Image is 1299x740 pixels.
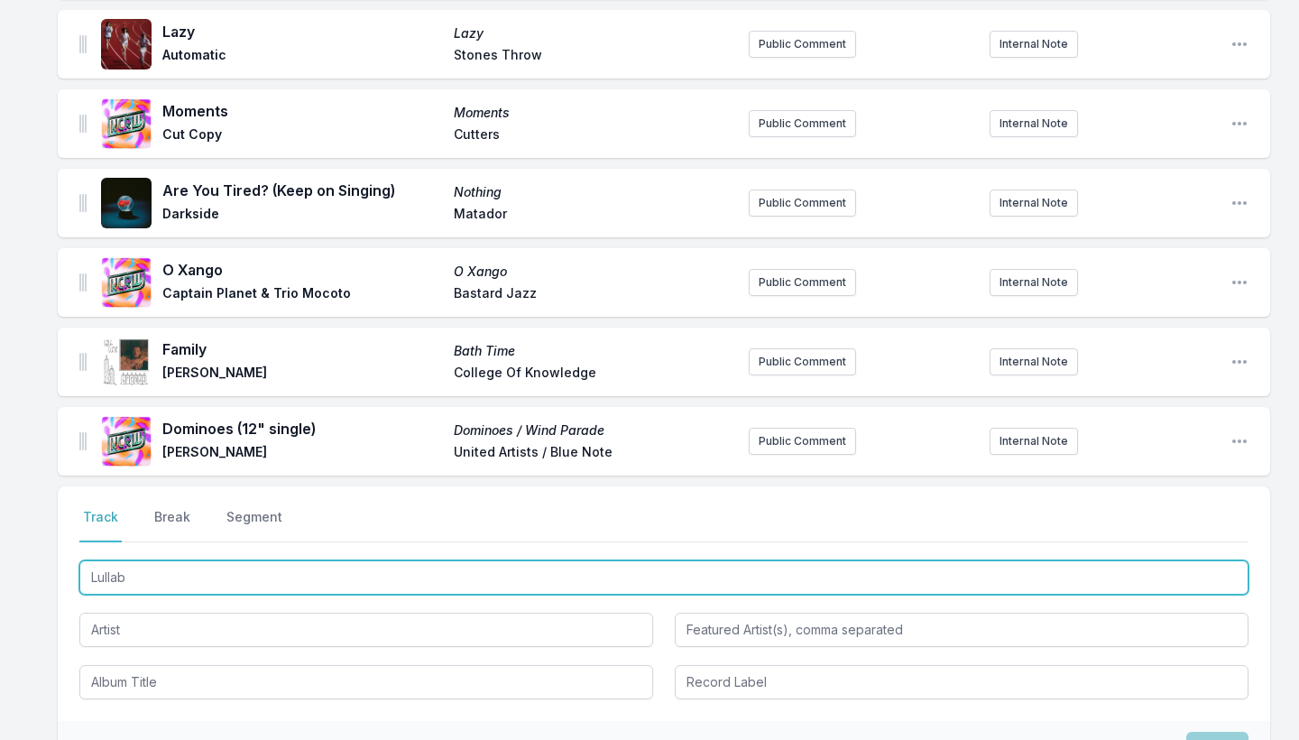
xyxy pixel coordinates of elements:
button: Public Comment [749,348,856,375]
img: Drag Handle [79,194,87,212]
span: Stones Throw [454,46,734,68]
img: Drag Handle [79,353,87,371]
input: Record Label [675,665,1248,699]
button: Internal Note [990,31,1078,58]
input: Artist [79,613,653,647]
img: Dominoes / Wind Parade [101,416,152,467]
span: Lazy [454,24,734,42]
img: Bath Time [101,337,152,387]
button: Internal Note [990,269,1078,296]
button: Internal Note [990,110,1078,137]
span: Bastard Jazz [454,284,734,306]
span: United Artists / Blue Note [454,443,734,465]
span: Moments [454,104,734,122]
span: O Xango [454,263,734,281]
span: Bath Time [454,342,734,360]
input: Featured Artist(s), comma separated [675,613,1248,647]
button: Open playlist item options [1230,432,1248,450]
button: Open playlist item options [1230,353,1248,371]
button: Public Comment [749,190,856,217]
input: Track Title [79,560,1248,595]
img: Lazy [101,19,152,69]
span: [PERSON_NAME] [162,364,443,385]
button: Segment [223,508,286,542]
span: Automatic [162,46,443,68]
span: O Xango [162,259,443,281]
img: Drag Handle [79,35,87,53]
button: Break [151,508,194,542]
img: Drag Handle [79,273,87,291]
input: Album Title [79,665,653,699]
span: Cutters [454,125,734,147]
span: Dominoes / Wind Parade [454,421,734,439]
span: Dominoes (12" single) [162,418,443,439]
button: Internal Note [990,428,1078,455]
span: Nothing [454,183,734,201]
span: College Of Knowledge [454,364,734,385]
span: Are You Tired? (Keep on Singing) [162,180,443,201]
img: Moments [101,98,152,149]
button: Internal Note [990,348,1078,375]
button: Open playlist item options [1230,273,1248,291]
span: Darkside [162,205,443,227]
img: Drag Handle [79,432,87,450]
span: [PERSON_NAME] [162,443,443,465]
button: Public Comment [749,31,856,58]
img: Drag Handle [79,115,87,133]
button: Track [79,508,122,542]
span: Lazy [162,21,443,42]
button: Open playlist item options [1230,115,1248,133]
button: Public Comment [749,110,856,137]
img: Nothing [101,178,152,228]
span: Cut Copy [162,125,443,147]
span: Family [162,338,443,360]
button: Open playlist item options [1230,194,1248,212]
img: O Xango [101,257,152,308]
span: Moments [162,100,443,122]
button: Internal Note [990,190,1078,217]
span: Captain Planet & Trio Mocoto [162,284,443,306]
button: Public Comment [749,428,856,455]
span: Matador [454,205,734,227]
button: Open playlist item options [1230,35,1248,53]
button: Public Comment [749,269,856,296]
